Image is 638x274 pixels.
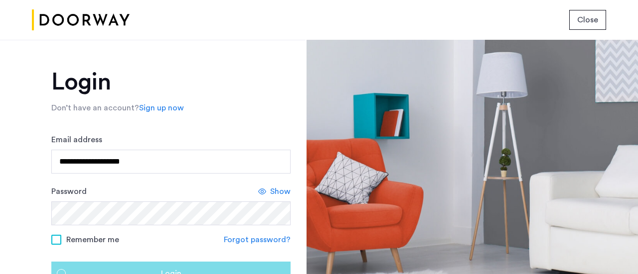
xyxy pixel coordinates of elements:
label: Email address [51,134,102,146]
button: button [569,10,606,30]
span: Close [577,14,598,26]
span: Show [270,185,291,197]
img: logo [32,1,130,39]
a: Sign up now [139,102,184,114]
a: Forgot password? [224,234,291,246]
span: Don’t have an account? [51,104,139,112]
span: Remember me [66,234,119,246]
label: Password [51,185,87,197]
h1: Login [51,70,291,94]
